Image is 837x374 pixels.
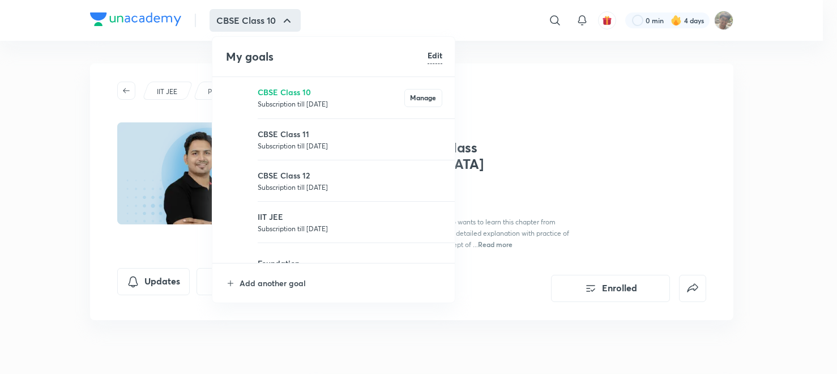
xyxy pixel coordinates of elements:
[258,223,442,234] p: Subscription till [DATE]
[226,170,249,193] img: CBSE Class 12
[226,211,249,234] img: IIT JEE
[226,87,249,109] img: CBSE Class 10
[226,129,249,151] img: CBSE Class 11
[226,48,428,65] h4: My goals
[258,98,404,109] p: Subscription till [DATE]
[258,181,442,193] p: Subscription till [DATE]
[258,169,442,181] p: CBSE Class 12
[258,86,404,98] p: CBSE Class 10
[258,140,442,151] p: Subscription till [DATE]
[404,89,442,107] button: Manage
[258,211,442,223] p: IIT JEE
[258,128,442,140] p: CBSE Class 11
[226,252,249,275] img: Foundation
[240,277,442,289] p: Add another goal
[258,257,442,269] p: Foundation
[428,49,442,61] h6: Edit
